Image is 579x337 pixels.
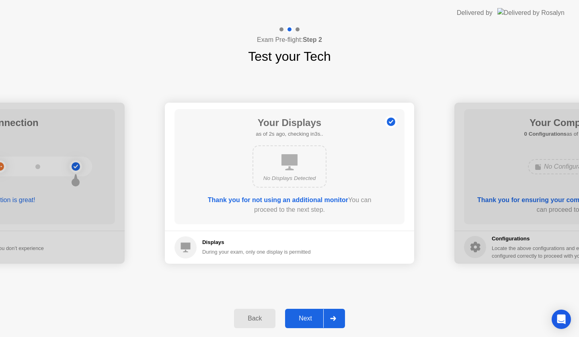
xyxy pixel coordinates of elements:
[202,248,311,256] div: During your exam, only one display is permitted
[256,116,323,130] h1: Your Displays
[256,130,323,138] h5: as of 2s ago, checking in3s..
[285,309,345,328] button: Next
[457,8,493,18] div: Delivered by
[202,238,311,246] h5: Displays
[287,315,323,322] div: Next
[236,315,273,322] div: Back
[497,8,565,17] img: Delivered by Rosalyn
[303,36,322,43] b: Step 2
[234,309,275,328] button: Back
[257,35,322,45] h4: Exam Pre-flight:
[197,195,382,215] div: You can proceed to the next step.
[260,174,319,182] div: No Displays Detected
[552,310,571,329] div: Open Intercom Messenger
[208,196,348,203] b: Thank you for not using an additional monitor
[248,47,331,66] h1: Test your Tech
